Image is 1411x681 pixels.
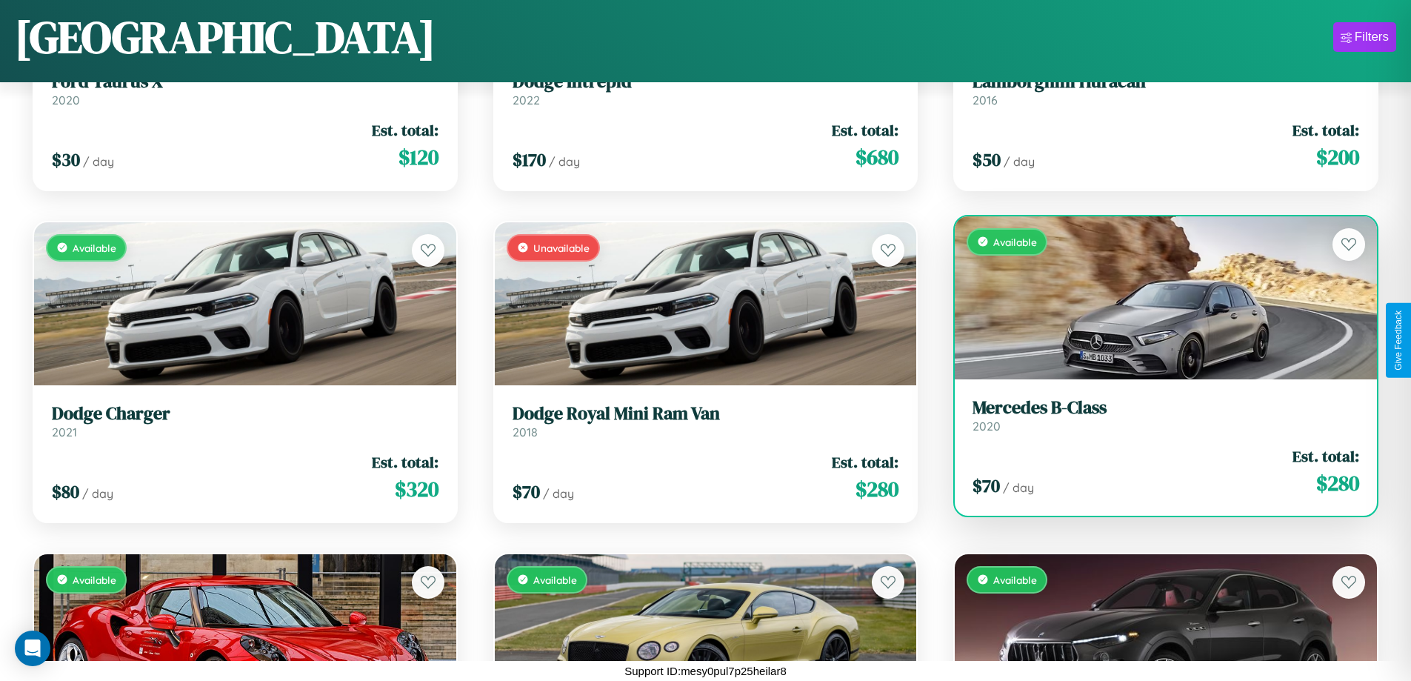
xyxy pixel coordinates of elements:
span: 2020 [52,93,80,107]
span: 2016 [973,93,998,107]
button: Filters [1333,22,1396,52]
span: $ 170 [513,147,546,172]
a: Dodge Royal Mini Ram Van2018 [513,403,899,439]
span: / day [549,154,580,169]
span: / day [1004,154,1035,169]
p: Support ID: mesy0pul7p25heilar8 [624,661,786,681]
span: 2021 [52,425,77,439]
span: / day [82,486,113,501]
span: Available [993,236,1037,248]
div: Filters [1355,30,1389,44]
span: 2022 [513,93,540,107]
span: $ 320 [395,474,438,504]
a: Dodge Intrepid2022 [513,71,899,107]
span: Available [73,242,116,254]
span: Est. total: [832,451,898,473]
span: Est. total: [832,119,898,141]
h1: [GEOGRAPHIC_DATA] [15,7,436,67]
div: Open Intercom Messenger [15,631,50,666]
h3: Mercedes B-Class [973,397,1359,419]
span: / day [543,486,574,501]
span: Available [533,574,577,586]
span: / day [83,154,114,169]
h3: Ford Taurus X [52,71,438,93]
span: $ 280 [855,474,898,504]
span: $ 70 [513,479,540,504]
span: $ 70 [973,474,1000,498]
span: Est. total: [1292,445,1359,467]
h3: Dodge Intrepid [513,71,899,93]
span: $ 200 [1316,142,1359,172]
span: $ 120 [398,142,438,172]
h3: Lamborghini Huracan [973,71,1359,93]
span: Est. total: [372,119,438,141]
h3: Dodge Royal Mini Ram Van [513,403,899,425]
span: / day [1003,480,1034,495]
a: Ford Taurus X2020 [52,71,438,107]
span: 2018 [513,425,538,439]
a: Mercedes B-Class2020 [973,397,1359,433]
span: 2020 [973,419,1001,433]
span: Available [993,574,1037,586]
h3: Dodge Charger [52,403,438,425]
span: $ 30 [52,147,80,172]
a: Dodge Charger2021 [52,403,438,439]
span: $ 80 [52,479,79,504]
div: Give Feedback [1393,310,1404,371]
span: Available [73,574,116,586]
span: Unavailable [533,242,590,254]
a: Lamborghini Huracan2016 [973,71,1359,107]
span: $ 280 [1316,468,1359,498]
span: $ 50 [973,147,1001,172]
span: $ 680 [855,142,898,172]
span: Est. total: [1292,119,1359,141]
span: Est. total: [372,451,438,473]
